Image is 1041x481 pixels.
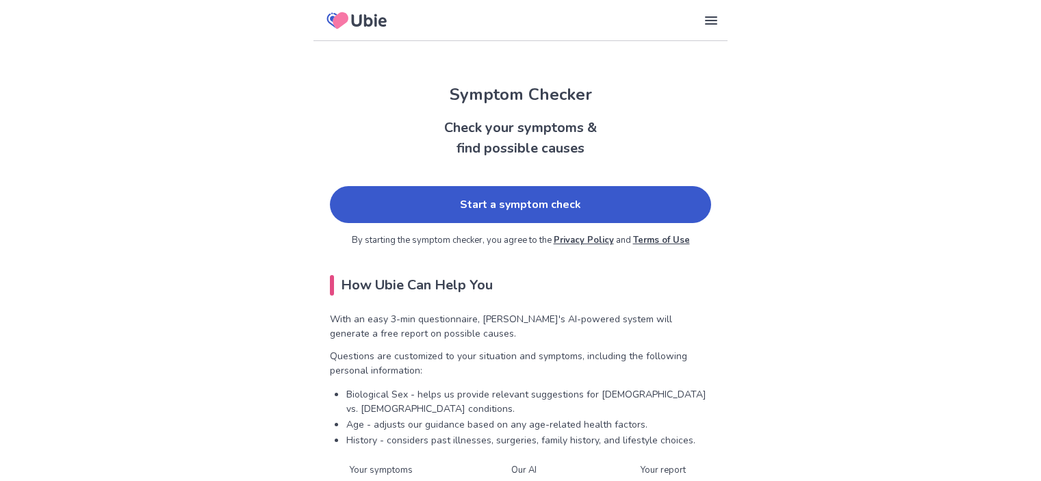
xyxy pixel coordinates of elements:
[496,464,552,478] p: Our AI
[346,417,711,432] p: Age - adjusts our guidance based on any age-related health factors.
[350,464,413,478] p: Your symptoms
[330,275,711,296] h2: How Ubie Can Help You
[633,234,690,246] a: Terms of Use
[330,349,711,378] p: Questions are customized to your situation and symptoms, including the following personal informa...
[330,186,711,223] a: Start a symptom check
[346,433,711,447] p: History - considers past illnesses, surgeries, family history, and lifestyle choices.
[635,464,691,478] p: Your report
[554,234,614,246] a: Privacy Policy
[313,118,728,159] h2: Check your symptoms & find possible causes
[330,312,711,341] p: With an easy 3-min questionnaire, [PERSON_NAME]'s AI-powered system will generate a free report o...
[346,387,711,416] p: Biological Sex - helps us provide relevant suggestions for [DEMOGRAPHIC_DATA] vs. [DEMOGRAPHIC_DA...
[313,82,728,107] h1: Symptom Checker
[330,234,711,248] p: By starting the symptom checker, you agree to the and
